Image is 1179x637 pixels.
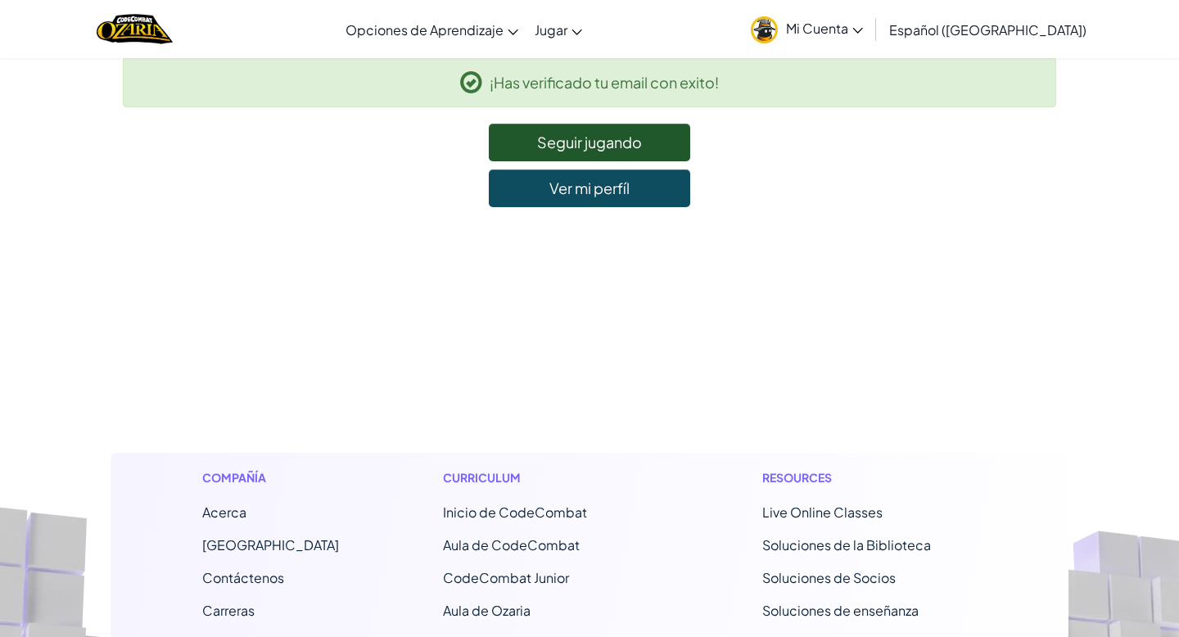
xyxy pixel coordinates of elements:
[762,536,931,553] a: Soluciones de la Biblioteca
[202,602,255,619] a: Carreras
[743,3,871,55] a: Mi Cuenta
[443,469,658,486] h1: Curriculum
[443,536,580,553] a: Aula de CodeCombat
[202,536,339,553] a: [GEOGRAPHIC_DATA]
[443,569,569,586] a: CodeCombat Junior
[337,7,526,52] a: Opciones de Aprendizaje
[881,7,1095,52] a: Español ([GEOGRAPHIC_DATA])
[762,469,978,486] h1: Resources
[526,7,590,52] a: Jugar
[202,469,339,486] h1: Compañía
[443,504,587,521] span: Inicio de CodeCombat
[97,12,173,46] a: Ozaria by CodeCombat logo
[490,70,719,94] span: ¡Has verificado tu email con exito!
[535,21,567,38] span: Jugar
[346,21,504,38] span: Opciones de Aprendizaje
[202,569,284,586] span: Contáctenos
[443,602,531,619] a: Aula de Ozaria
[202,504,246,521] a: Acerca
[751,16,778,43] img: avatar
[762,602,919,619] a: Soluciones de enseñanza
[97,12,173,46] img: Home
[489,169,690,207] a: Ver mi perfíl
[889,21,1086,38] span: Español ([GEOGRAPHIC_DATA])
[762,569,896,586] a: Soluciones de Socios
[762,504,883,521] a: Live Online Classes
[489,124,690,161] a: Seguir jugando
[786,20,863,37] span: Mi Cuenta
